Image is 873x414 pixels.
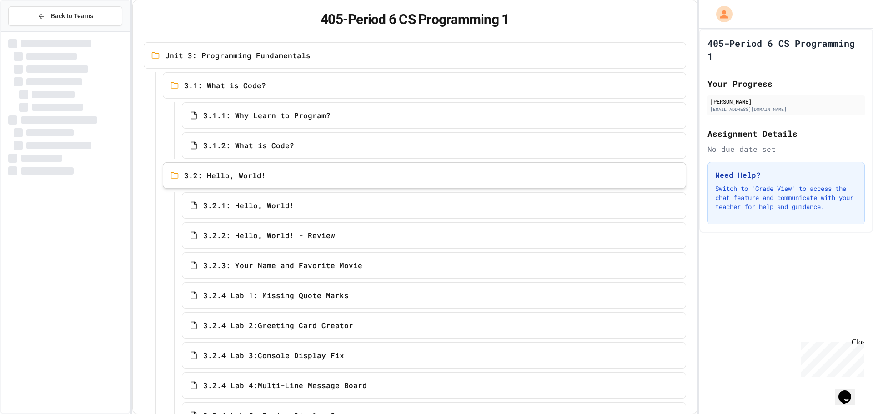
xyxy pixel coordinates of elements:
span: 3.2.4 Lab 3:Console Display Fix [203,350,344,361]
a: 3.2.4 Lab 2:Greeting Card Creator [182,312,686,339]
a: 3.2.4 Lab 4:Multi-Line Message Board [182,372,686,399]
span: 3.2.1: Hello, World! [203,200,294,211]
a: 3.2.1: Hello, World! [182,192,686,219]
button: Back to Teams [8,6,122,26]
span: 3.1.1: Why Learn to Program? [203,110,331,121]
span: 3.2.4 Lab 1: Missing Quote Marks [203,290,349,301]
a: 3.2.2: Hello, World! - Review [182,222,686,249]
span: 3.2: Hello, World! [184,170,266,181]
span: 3.2.4 Lab 4:Multi-Line Message Board [203,380,367,391]
span: 3.2.4 Lab 2:Greeting Card Creator [203,320,353,331]
h3: Need Help? [715,170,857,180]
div: [PERSON_NAME] [710,97,862,105]
div: My Account [707,4,735,25]
span: 3.1: What is Code? [184,80,266,91]
span: 3.2.3: Your Name and Favorite Movie [203,260,362,271]
p: Switch to "Grade View" to access the chat feature and communicate with your teacher for help and ... [715,184,857,211]
a: 3.2.4 Lab 1: Missing Quote Marks [182,282,686,309]
a: 3.2.4 Lab 3:Console Display Fix [182,342,686,369]
span: Back to Teams [51,11,93,21]
iframe: chat widget [798,338,864,377]
h1: 405-Period 6 CS Programming 1 [144,11,686,28]
h2: Assignment Details [707,127,865,140]
a: 3.1.1: Why Learn to Program? [182,102,686,129]
a: 3.1.2: What is Code? [182,132,686,159]
h1: 405-Period 6 CS Programming 1 [707,37,865,62]
h2: Your Progress [707,77,865,90]
span: 3.2.2: Hello, World! - Review [203,230,335,241]
span: 3.1.2: What is Code? [203,140,294,151]
div: Chat with us now!Close [4,4,63,58]
iframe: chat widget [835,378,864,405]
div: [EMAIL_ADDRESS][DOMAIN_NAME] [710,106,862,113]
span: Unit 3: Programming Fundamentals [165,50,311,61]
a: 3.2.3: Your Name and Favorite Movie [182,252,686,279]
div: No due date set [707,144,865,155]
